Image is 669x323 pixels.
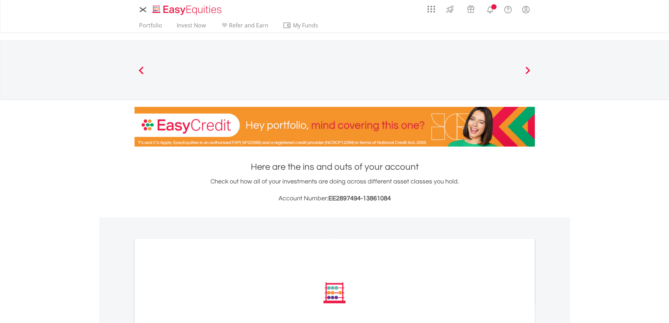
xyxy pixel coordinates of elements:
a: Notifications [481,2,499,16]
img: grid-menu-icon.svg [427,5,435,13]
a: Vouchers [460,2,481,15]
img: thrive-v2.svg [444,4,456,15]
img: EasyEquities_Logo.png [151,4,224,16]
img: EasyCredit Promotion Banner [135,107,535,147]
a: My Profile [517,2,535,17]
a: Refer and Earn [217,22,271,33]
span: My Funds [283,21,329,30]
h1: Here are the ins and outs of your account [135,161,535,173]
a: Portfolio [136,22,165,33]
span: Refer and Earn [229,21,268,29]
img: vouchers-v2.svg [465,4,477,15]
a: Home page [150,2,224,16]
a: Invest Now [174,22,209,33]
h3: Account Number: [135,194,535,204]
a: AppsGrid [423,2,440,13]
div: Check out how all of your investments are doing across different asset classes you hold. [135,177,535,204]
a: FAQ's and Support [499,2,517,16]
span: EE2897494-13861084 [328,195,391,202]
